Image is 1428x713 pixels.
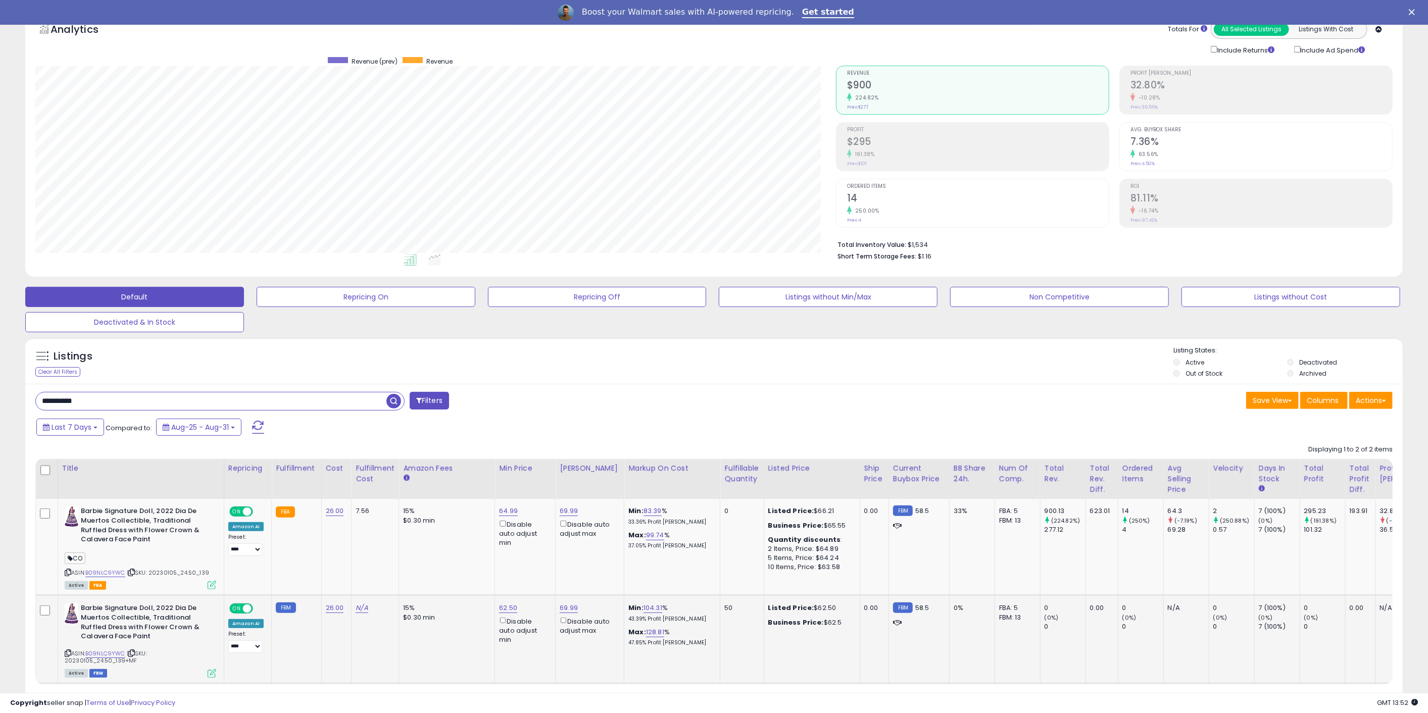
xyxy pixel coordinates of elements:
b: Listed Price: [768,603,814,613]
div: 101.32 [1304,525,1345,534]
span: OFF [252,604,268,613]
div: Disable auto adjust min [499,519,548,547]
button: Filters [410,392,449,410]
h5: Listings [54,349,92,364]
div: 0 [1213,622,1254,631]
p: 43.39% Profit [PERSON_NAME] [628,616,712,623]
span: 58.5 [915,603,929,613]
div: Close [1409,9,1419,15]
div: Num of Comp. [999,463,1036,484]
div: 7 (100%) [1259,525,1300,534]
small: (250%) [1129,517,1150,525]
div: Total Profit [1304,463,1341,484]
div: 0.57 [1213,525,1254,534]
div: 295.23 [1304,506,1345,516]
small: (-10.28%) [1387,517,1414,525]
div: 4 [1122,525,1163,534]
div: 2 Items, Price: $64.89 [768,544,852,553]
div: 10 Items, Price: $63.58 [768,563,852,572]
div: Ship Price [864,463,884,484]
p: 47.85% Profit [PERSON_NAME] [628,639,712,646]
b: Barbie Signature Doll, 2022 Dia De Muertos Collectible, Traditional Ruffled Dress with Flower Cro... [81,506,204,546]
button: Columns [1300,392,1348,409]
div: $62.5 [768,618,852,627]
div: 7 (100%) [1259,603,1300,613]
div: BB Share 24h. [954,463,991,484]
div: Totals For [1168,25,1207,34]
small: 191.38% [852,150,875,158]
b: Short Term Storage Fees: [838,252,916,261]
b: Listed Price: [768,506,814,516]
div: Amazon Fees [403,463,490,474]
div: Include Returns [1203,44,1287,55]
small: Prev: 36.56% [1130,104,1158,110]
div: 0 [1122,603,1163,613]
div: 0 [1045,603,1086,613]
span: $1.16 [918,251,931,261]
span: Ordered Items [847,184,1109,189]
span: ON [230,507,243,516]
small: FBM [276,602,296,613]
small: (0%) [1259,517,1273,525]
a: Terms of Use [86,698,129,707]
span: Revenue [426,57,453,66]
div: 15% [403,603,487,613]
small: (0%) [1259,614,1273,622]
span: | SKU: 20230105_24.50_139+MF [65,649,147,665]
a: 104.31 [644,603,662,613]
div: 7 (100%) [1259,506,1300,516]
div: 50 [724,603,756,613]
button: Default [25,287,244,307]
div: 0.00 [1350,603,1368,613]
a: 64.99 [499,506,518,516]
b: Quantity discounts [768,535,841,544]
label: Archived [1300,369,1327,378]
div: Amazon AI [228,522,264,531]
a: B09NLC9YWC [85,649,125,658]
div: 0 [1304,622,1345,631]
small: 250.00% [852,207,879,215]
button: Listings without Min/Max [719,287,938,307]
button: Listings With Cost [1289,23,1364,36]
p: 33.36% Profit [PERSON_NAME] [628,519,712,526]
div: $65.55 [768,521,852,530]
h2: $295 [847,136,1109,149]
button: Repricing On [257,287,475,307]
span: Compared to: [106,423,152,433]
button: Last 7 Days [36,419,104,436]
p: Listing States: [1173,346,1403,355]
div: Fulfillment [276,463,317,474]
small: Amazon Fees. [403,474,409,483]
div: Listed Price [768,463,856,474]
div: 0.00 [864,506,881,516]
span: Profit [PERSON_NAME] [1130,71,1392,76]
label: Active [1186,358,1204,367]
div: Boost your Walmart sales with AI-powered repricing. [582,7,794,17]
div: 0% [954,603,987,613]
div: Repricing [228,463,267,474]
span: OFF [252,507,268,516]
div: 0 [1122,622,1163,631]
strong: Copyright [10,698,47,707]
small: Prev: 97.42% [1130,217,1157,223]
div: 15% [403,506,487,516]
div: Include Ad Spend [1287,44,1382,55]
img: 5189NzUFJIL._SL40_.jpg [65,603,78,624]
small: Prev: 4.50% [1130,161,1155,167]
div: $62.50 [768,603,852,613]
small: (0%) [1213,614,1227,622]
div: 0.00 [864,603,881,613]
span: Revenue [847,71,1109,76]
div: Ordered Items [1122,463,1159,484]
span: CO [65,552,85,564]
li: $1,534 [838,238,1385,250]
div: $0.30 min [403,613,487,622]
div: FBA: 5 [999,603,1032,613]
div: Total Profit Diff. [1350,463,1371,495]
b: Max: [628,530,646,540]
h2: 7.36% [1130,136,1392,149]
small: FBM [893,505,913,516]
small: FBA [276,506,294,518]
h2: 81.11% [1130,192,1392,206]
button: Repricing Off [488,287,707,307]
